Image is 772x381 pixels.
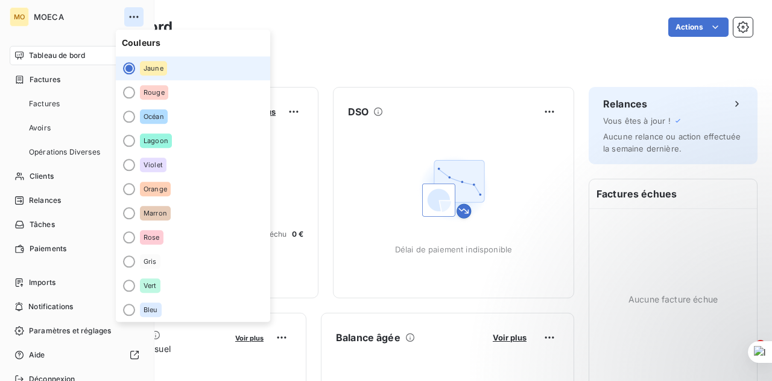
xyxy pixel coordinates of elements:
iframe: Intercom notifications message [531,264,772,348]
span: Tableau de bord [29,50,85,61]
span: MOECA [34,12,121,22]
span: Paiements [30,243,66,254]
span: Vous êtes à jour ! [603,116,671,126]
span: Tâches [30,219,55,230]
span: Avoirs [29,123,51,133]
h6: DSO [348,104,369,119]
span: 2 [756,340,765,350]
span: Gris [144,258,157,265]
span: Jaune [144,65,163,72]
span: Couleurs [116,30,270,56]
button: Voir plus [489,332,530,343]
span: Vert [144,282,157,289]
button: Voir plus [232,332,267,343]
span: Relances [29,195,61,206]
a: Aide [10,345,144,365]
span: Océan [144,113,164,120]
span: Bleu [144,306,158,313]
h6: Factures échues [589,179,757,208]
span: Orange [144,185,167,193]
span: Aucune relance ou action effectuée la semaine dernière. [603,132,741,153]
span: 0 € [292,229,303,240]
span: Aide [29,350,45,360]
span: Voir plus [493,333,527,342]
span: Rouge [144,89,165,96]
span: Factures [29,98,60,109]
span: Violet [144,161,163,168]
span: Notifications [28,301,73,312]
span: Voir plus [235,334,264,342]
span: Opérations Diverses [29,147,100,158]
h6: Relances [603,97,647,111]
span: Lagoon [144,137,168,144]
span: Marron [144,210,167,217]
img: Empty state [415,150,492,228]
span: Factures [30,74,60,85]
button: Actions [668,18,729,37]
span: Paramètres et réglages [29,325,111,336]
iframe: Intercom live chat [731,340,760,369]
span: Clients [30,171,54,182]
span: Imports [29,277,55,288]
span: Délai de paiement indisponible [395,245,513,254]
span: Rose [144,234,160,241]
h6: Balance âgée [336,330,400,345]
div: MO [10,7,29,27]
